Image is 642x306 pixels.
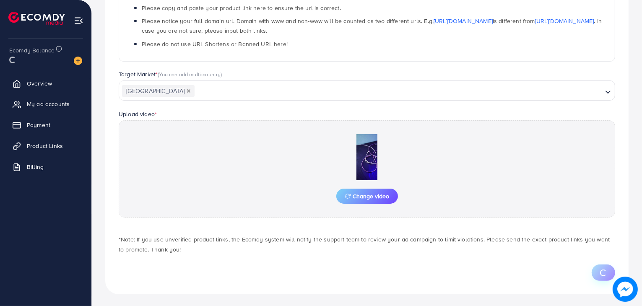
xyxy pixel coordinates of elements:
[119,234,615,254] p: *Note: If you use unverified product links, the Ecomdy system will notify the support team to rev...
[6,117,85,133] a: Payment
[8,12,65,25] img: logo
[9,46,55,54] span: Ecomdy Balance
[613,277,638,302] img: image
[187,89,191,93] button: Deselect Pakistan
[27,163,44,171] span: Billing
[336,189,398,204] button: Change video
[142,40,288,48] span: Please do not use URL Shortens or Banned URL here!
[345,193,390,199] span: Change video
[74,16,83,26] img: menu
[119,110,157,118] label: Upload video
[27,121,50,129] span: Payment
[122,85,195,97] span: [GEOGRAPHIC_DATA]
[27,79,52,88] span: Overview
[6,75,85,92] a: Overview
[27,100,70,108] span: My ad accounts
[6,158,85,175] a: Billing
[6,137,85,154] a: Product Links
[434,17,493,25] a: [URL][DOMAIN_NAME]
[119,70,222,78] label: Target Market
[142,17,602,35] span: Please notice your full domain url. Domain with www and non-www will be counted as two different ...
[142,4,341,12] span: Please copy and paste your product link here to ensure the url is correct.
[535,17,594,25] a: [URL][DOMAIN_NAME]
[158,70,222,78] span: (You can add multi-country)
[27,142,63,150] span: Product Links
[6,96,85,112] a: My ad accounts
[74,57,82,65] img: image
[119,80,615,101] div: Search for option
[325,134,409,180] img: Preview Image
[195,85,602,98] input: Search for option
